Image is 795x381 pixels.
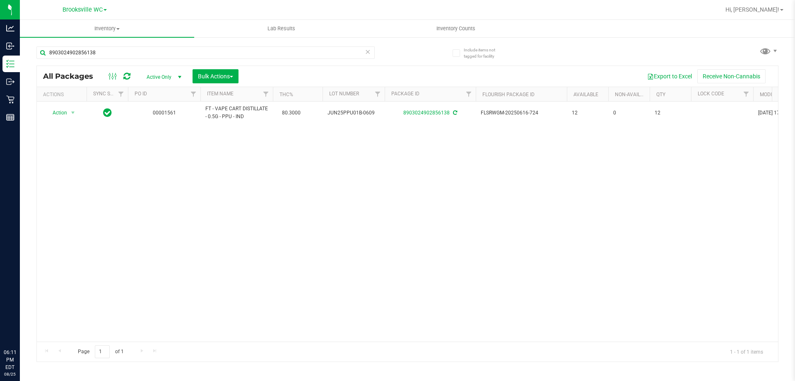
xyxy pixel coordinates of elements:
[8,315,33,340] iframe: Resource center
[187,87,200,101] a: Filter
[259,87,273,101] a: Filter
[95,345,110,358] input: 1
[371,87,385,101] a: Filter
[93,91,125,97] a: Sync Status
[194,20,369,37] a: Lab Results
[725,6,779,13] span: Hi, [PERSON_NAME]!
[656,92,665,97] a: Qty
[391,91,419,97] a: Package ID
[723,345,770,358] span: 1 - 1 of 1 items
[481,109,562,117] span: FLSRWGM-20250616-724
[6,78,14,86] inline-svg: Outbound
[6,60,14,68] inline-svg: Inventory
[278,107,305,119] span: 80.3000
[329,91,359,97] a: Lot Number
[114,87,128,101] a: Filter
[369,20,543,37] a: Inventory Counts
[256,25,306,32] span: Lab Results
[464,47,505,59] span: Include items not tagged for facility
[135,91,147,97] a: PO ID
[193,69,238,83] button: Bulk Actions
[43,72,101,81] span: All Packages
[63,6,103,13] span: Brooksville WC
[4,349,16,371] p: 06:11 PM EDT
[43,92,83,97] div: Actions
[452,110,457,116] span: Sync from Compliance System
[740,87,753,101] a: Filter
[642,69,697,83] button: Export to Excel
[153,110,176,116] a: 00001561
[4,371,16,377] p: 08/25
[615,92,652,97] a: Non-Available
[425,25,487,32] span: Inventory Counts
[71,345,130,358] span: Page of 1
[20,20,194,37] a: Inventory
[697,69,766,83] button: Receive Non-Cannabis
[20,25,194,32] span: Inventory
[205,105,268,121] span: FT - VAPE CART DISTILLATE - 0.5G - PPU - IND
[207,91,234,97] a: Item Name
[6,113,14,121] inline-svg: Reports
[655,109,686,117] span: 12
[482,92,535,97] a: Flourish Package ID
[279,92,293,97] a: THC%
[572,109,603,117] span: 12
[36,46,375,59] input: Search Package ID, Item Name, SKU, Lot or Part Number...
[573,92,598,97] a: Available
[403,110,450,116] a: 8903024902856138
[198,73,233,80] span: Bulk Actions
[6,24,14,32] inline-svg: Analytics
[103,107,112,119] span: In Sync
[6,95,14,104] inline-svg: Retail
[462,87,476,101] a: Filter
[365,46,371,57] span: Clear
[45,107,67,119] span: Action
[613,109,645,117] span: 0
[698,91,724,97] a: Lock Code
[6,42,14,50] inline-svg: Inbound
[68,107,78,119] span: select
[328,109,380,117] span: JUN25PPU01B-0609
